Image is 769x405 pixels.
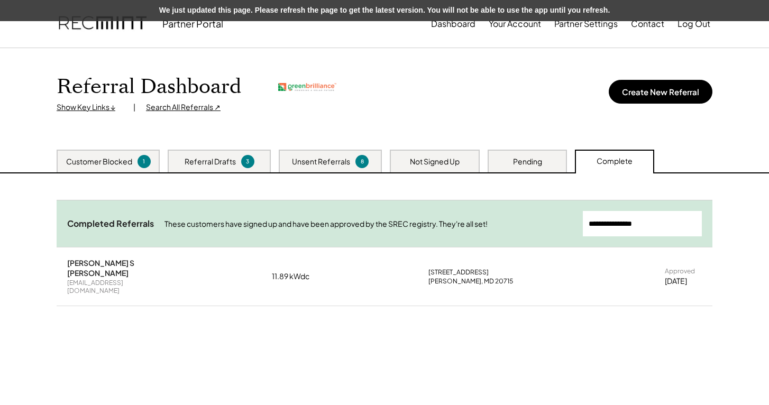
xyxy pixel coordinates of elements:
[146,102,221,113] div: Search All Referrals ↗
[489,13,541,34] button: Your Account
[431,13,475,34] button: Dashboard
[57,75,241,99] h1: Referral Dashboard
[57,102,123,113] div: Show Key Links ↓
[597,156,633,167] div: Complete
[59,6,147,42] img: recmint-logotype%403x.png
[243,158,253,165] div: 3
[665,276,687,287] div: [DATE]
[67,258,168,277] div: [PERSON_NAME] S [PERSON_NAME]
[357,158,367,165] div: 8
[185,157,236,167] div: Referral Drafts
[665,267,695,275] div: Approved
[513,157,542,167] div: Pending
[678,13,710,34] button: Log Out
[139,158,149,165] div: 1
[67,279,168,295] div: [EMAIL_ADDRESS][DOMAIN_NAME]
[428,277,513,286] div: [PERSON_NAME], MD 20715
[133,102,135,113] div: |
[278,83,336,91] img: greenbrilliance.png
[66,157,132,167] div: Customer Blocked
[272,271,325,282] div: 11.89 kWdc
[428,268,489,277] div: [STREET_ADDRESS]
[292,157,350,167] div: Unsent Referrals
[554,13,618,34] button: Partner Settings
[631,13,664,34] button: Contact
[410,157,460,167] div: Not Signed Up
[67,218,154,229] div: Completed Referrals
[609,80,712,104] button: Create New Referral
[164,219,572,229] div: These customers have signed up and have been approved by the SREC registry. They're all set!
[162,17,223,30] div: Partner Portal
